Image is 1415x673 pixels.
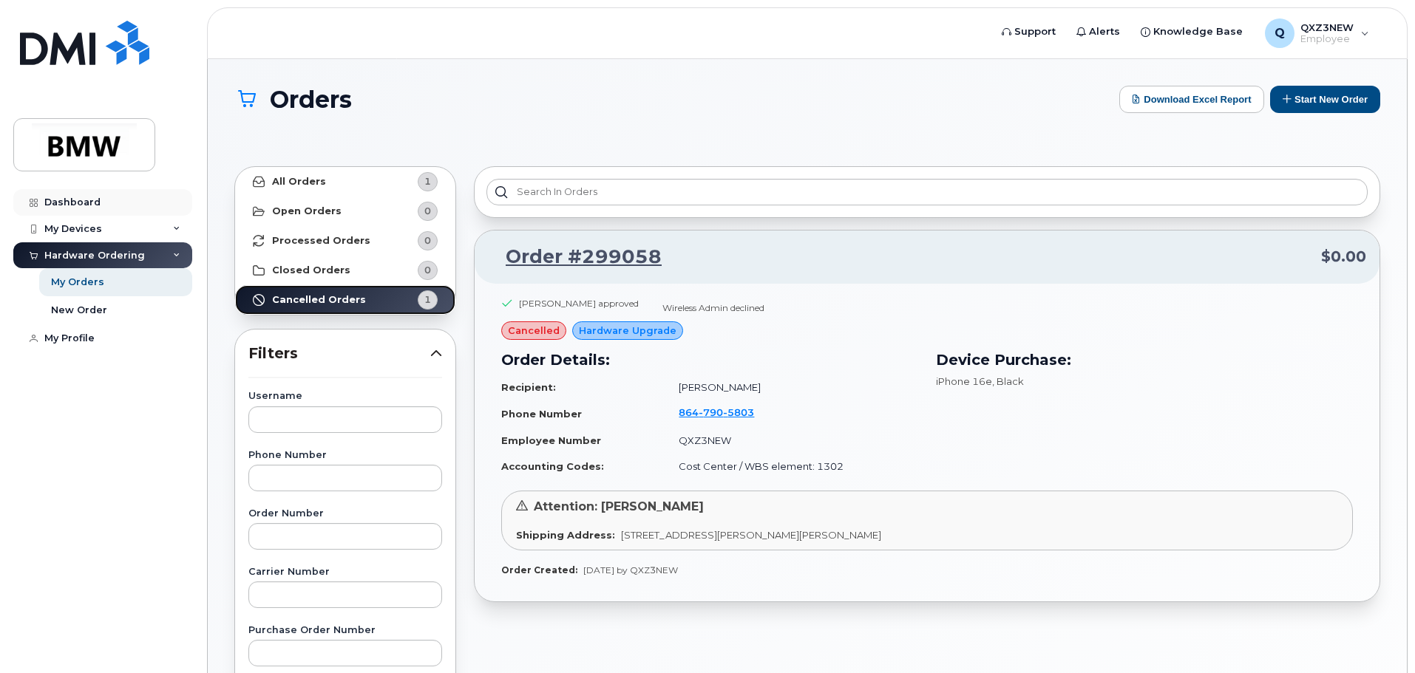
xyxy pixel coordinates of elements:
button: Start New Order [1270,86,1380,113]
strong: Closed Orders [272,264,350,276]
span: 5803 [723,406,754,418]
input: Search in orders [486,179,1368,205]
span: [STREET_ADDRESS][PERSON_NAME][PERSON_NAME] [621,529,881,541]
h3: Order Details: [501,349,918,371]
td: [PERSON_NAME] [665,375,918,400]
span: $0.00 [1321,246,1366,267]
span: iPhone 16e [936,375,992,387]
strong: Shipping Address: [516,529,615,541]
label: Carrier Number [248,567,442,577]
div: Wireless Admin declined [662,301,764,314]
a: Cancelled Orders1 [235,285,455,315]
span: cancelled [508,324,560,338]
strong: Processed Orders [272,235,370,247]
strong: Accounting Codes: [501,460,604,472]
span: 790 [699,406,723,418]
iframe: Messenger Launcher [1351,609,1404,662]
span: Attention: [PERSON_NAME] [534,499,704,513]
strong: Employee Number [501,434,601,446]
span: [DATE] by QXZ3NEW [583,564,678,575]
span: 864 [679,406,754,418]
span: 1 [424,174,431,188]
label: Purchase Order Number [248,626,442,635]
a: Processed Orders0 [235,226,455,256]
label: Username [248,392,442,401]
td: Cost Center / WBS element: 1302 [665,454,918,479]
a: Closed Orders0 [235,256,455,285]
a: Order #299058 [488,244,662,270]
span: 0 [424,233,431,247]
strong: All Orders [272,176,326,188]
a: All Orders1 [235,167,455,197]
span: 0 [424,204,431,218]
span: Orders [270,86,352,112]
td: QXZ3NEW [665,428,918,454]
span: Hardware Upgrade [579,324,676,338]
strong: Open Orders [272,205,342,217]
span: 0 [424,263,431,277]
h3: Device Purchase: [936,349,1353,371]
button: Download Excel Report [1119,86,1264,113]
span: 1 [424,293,431,307]
div: [PERSON_NAME] approved [519,297,639,310]
a: 8647905803 [679,406,772,418]
strong: Cancelled Orders [272,294,366,306]
strong: Order Created: [501,564,577,575]
strong: Phone Number [501,408,582,420]
strong: Recipient: [501,381,556,393]
label: Phone Number [248,451,442,460]
a: Open Orders0 [235,197,455,226]
label: Order Number [248,509,442,519]
span: Filters [248,343,430,364]
span: , Black [992,375,1024,387]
